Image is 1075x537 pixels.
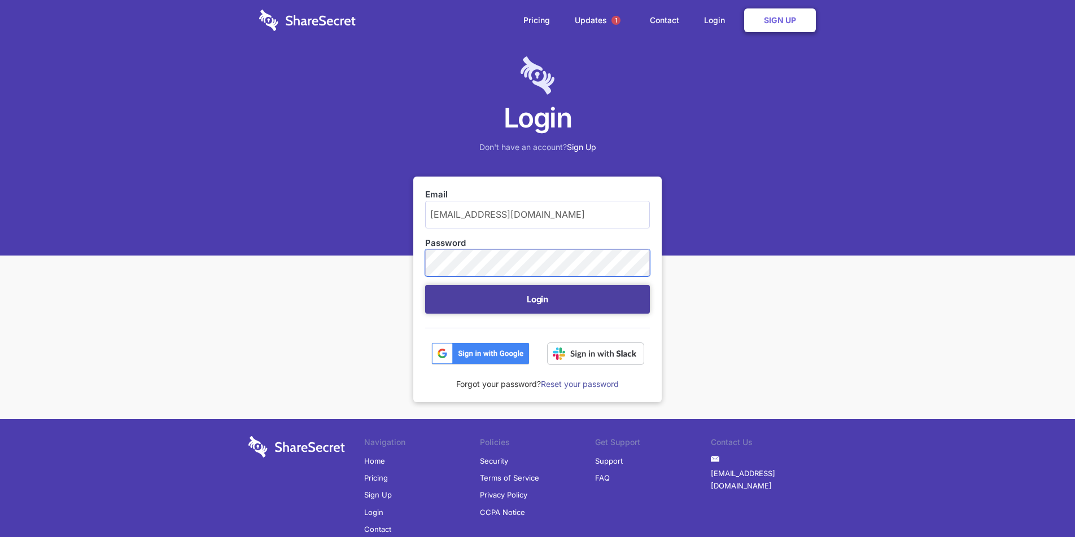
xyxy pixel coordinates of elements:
[611,16,620,25] span: 1
[425,237,650,249] label: Password
[364,469,388,486] a: Pricing
[547,342,644,365] img: Sign in with Slack
[248,436,345,457] img: logo-wordmark-white-trans-d4663122ce5f474addd5e946df7df03e33cb6a1c49d2221995e7729f52c070b2.svg
[431,342,530,365] img: btn_google_signin_dark_normal_web@2x-02e5a4921c5dab0481f19210d7229f84a41d9f18e5bdafae021273015eeb...
[711,436,827,452] li: Contact Us
[480,504,525,521] a: CCPA Notice
[512,3,561,38] a: Pricing
[425,188,650,201] label: Email
[541,379,619,389] a: Reset your password
[259,10,356,31] img: logo-wordmark-white-trans-d4663122ce5f474addd5e946df7df03e33cb6a1c49d2221995e7729f52c070b2.svg
[521,56,554,95] img: logo-lt-purple-60x68@2x-c671a683ea72a1d466fb5d642181eefbee81c4e10ba9aed56c8e1d7e762e8086.png
[364,504,383,521] a: Login
[425,285,650,314] button: Login
[480,452,508,469] a: Security
[693,3,742,38] a: Login
[595,436,711,452] li: Get Support
[639,3,691,38] a: Contact
[480,469,539,486] a: Terms of Service
[711,465,827,495] a: [EMAIL_ADDRESS][DOMAIN_NAME]
[744,8,816,32] a: Sign Up
[595,452,623,469] a: Support
[480,486,527,503] a: Privacy Policy
[595,469,610,486] a: FAQ
[364,452,385,469] a: Home
[425,365,650,390] div: Forgot your password?
[364,436,480,452] li: Navigation
[480,436,596,452] li: Policies
[364,486,392,503] a: Sign Up
[567,142,596,152] a: Sign Up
